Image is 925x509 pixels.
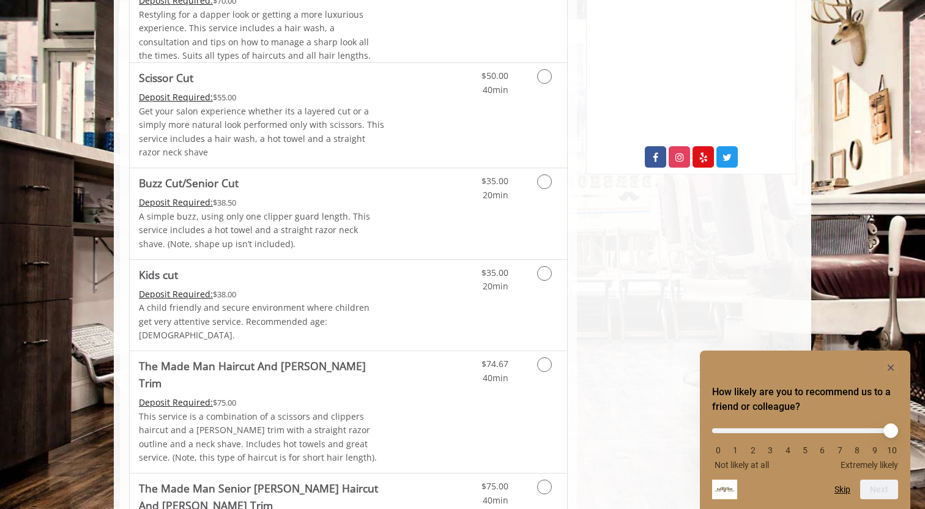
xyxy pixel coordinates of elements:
[481,70,508,81] span: $50.00
[834,485,850,494] button: Skip
[483,280,508,292] span: 20min
[139,357,385,392] b: The Made Man Haircut And [PERSON_NAME] Trim
[481,267,508,278] span: $35.00
[712,385,898,414] h2: How likely are you to recommend us to a friend or colleague? Select an option from 0 to 10, with ...
[851,445,863,455] li: 8
[782,445,794,455] li: 4
[481,175,508,187] span: $35.00
[139,410,385,465] p: This service is a combination of a scissors and clippers haircut and a [PERSON_NAME] trim with a ...
[715,460,769,470] span: Not likely at all
[886,445,898,455] li: 10
[139,196,213,208] span: This service needs some Advance to be paid before we block your appointment
[712,445,724,455] li: 0
[747,445,759,455] li: 2
[860,480,898,499] button: Next question
[139,105,385,160] p: Get your salon experience whether its a layered cut or a simply more natural look performed only ...
[483,84,508,95] span: 40min
[869,445,881,455] li: 9
[139,210,385,251] p: A simple buzz, using only one clipper guard length. This service includes a hot towel and a strai...
[139,69,193,86] b: Scissor Cut
[139,396,213,408] span: This service needs some Advance to be paid before we block your appointment
[139,91,213,103] span: This service needs some Advance to be paid before we block your appointment
[139,301,385,342] p: A child friendly and secure environment where children get very attentive service. Recommended ag...
[481,358,508,370] span: $74.67
[139,91,385,104] div: $55.00
[712,360,898,499] div: How likely are you to recommend us to a friend or colleague? Select an option from 0 to 10, with ...
[883,360,898,375] button: Hide survey
[764,445,776,455] li: 3
[139,196,385,209] div: $38.50
[712,419,898,470] div: How likely are you to recommend us to a friend or colleague? Select an option from 0 to 10, with ...
[139,266,178,283] b: Kids cut
[799,445,811,455] li: 5
[481,480,508,492] span: $75.00
[483,372,508,384] span: 40min
[729,445,741,455] li: 1
[483,189,508,201] span: 20min
[483,494,508,506] span: 40min
[139,396,385,409] div: $75.00
[816,445,828,455] li: 6
[139,288,213,300] span: This service needs some Advance to be paid before we block your appointment
[834,445,846,455] li: 7
[139,174,239,191] b: Buzz Cut/Senior Cut
[841,460,898,470] span: Extremely likely
[139,288,385,301] div: $38.00
[139,9,371,61] span: Restyling for a dapper look or getting a more luxurious experience. This service includes a hair ...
